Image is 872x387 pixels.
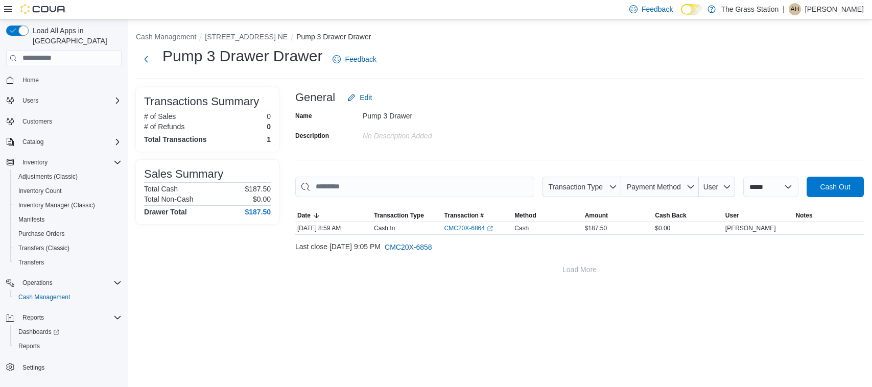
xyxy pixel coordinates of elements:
a: Customers [18,115,56,128]
span: Notes [795,211,812,220]
span: $187.50 [585,224,607,232]
h3: Sales Summary [144,168,223,180]
div: [DATE] 8:59 AM [295,222,372,234]
a: Settings [18,361,49,374]
button: Next [136,49,156,69]
a: Inventory Manager (Classic) [14,199,99,211]
span: Dashboards [18,328,59,336]
button: Payment Method [621,177,699,197]
input: Dark Mode [681,4,702,15]
button: Operations [18,277,57,289]
span: Cash Management [18,293,70,301]
span: [PERSON_NAME] [725,224,776,232]
a: CMC20X-6864External link [444,224,493,232]
span: Operations [18,277,122,289]
h4: Total Transactions [144,135,207,143]
span: Dashboards [14,326,122,338]
span: Transfers [14,256,122,269]
span: Customers [22,117,52,126]
button: Adjustments (Classic) [10,170,126,184]
span: Inventory Manager (Classic) [14,199,122,211]
span: Cash Back [655,211,686,220]
span: Inventory Manager (Classic) [18,201,95,209]
h6: # of Refunds [144,123,184,131]
button: Reports [10,339,126,353]
nav: An example of EuiBreadcrumbs [136,32,864,44]
h4: $187.50 [245,208,271,216]
button: Inventory [2,155,126,170]
span: Method [514,211,536,220]
div: No Description added [363,128,500,140]
span: Cash Out [820,182,850,192]
span: Reports [18,311,122,324]
div: $0.00 [653,222,723,234]
a: Adjustments (Classic) [14,171,82,183]
h1: Pump 3 Drawer Drawer [162,46,322,66]
p: 0 [267,123,271,131]
h6: Total Cash [144,185,178,193]
span: Cash Management [14,291,122,303]
span: Date [297,211,311,220]
button: Cash Back [653,209,723,222]
span: User [703,183,719,191]
button: Cash Management [10,290,126,304]
button: Load More [295,259,864,280]
span: Inventory Count [18,187,62,195]
button: Home [2,72,126,87]
a: Manifests [14,213,49,226]
button: Transaction # [442,209,513,222]
span: Catalog [18,136,122,148]
span: Operations [22,279,53,287]
span: Transaction Type [374,211,424,220]
p: | [783,3,785,15]
svg: External link [487,226,493,232]
span: Settings [22,364,44,372]
button: Reports [2,310,126,325]
p: Cash In [374,224,395,232]
span: Catalog [22,138,43,146]
span: AH [791,3,799,15]
span: Users [22,96,38,105]
button: Transfers [10,255,126,270]
button: Reports [18,311,48,324]
a: Dashboards [10,325,126,339]
span: Reports [18,342,40,350]
span: Adjustments (Classic) [14,171,122,183]
span: Transaction # [444,211,484,220]
button: Inventory Manager (Classic) [10,198,126,212]
a: Feedback [328,49,380,69]
img: Cova [20,4,66,14]
button: Notes [793,209,864,222]
span: Reports [14,340,122,352]
span: Load More [562,264,597,275]
button: Inventory [18,156,52,168]
input: This is a search bar. As you type, the results lower in the page will automatically filter. [295,177,534,197]
p: $0.00 [253,195,271,203]
a: Dashboards [14,326,63,338]
button: [STREET_ADDRESS] NE [205,33,288,41]
span: Home [18,74,122,86]
button: Method [512,209,583,222]
h4: 1 [267,135,271,143]
a: Cash Management [14,291,74,303]
button: Edit [343,87,376,108]
button: Amount [583,209,653,222]
button: Operations [2,276,126,290]
span: Transfers (Classic) [18,244,69,252]
a: Transfers (Classic) [14,242,74,254]
span: Transfers (Classic) [14,242,122,254]
h4: Drawer Total [144,208,187,216]
span: Payment Method [627,183,681,191]
button: Catalog [2,135,126,149]
span: Feedback [642,4,673,14]
span: Settings [18,360,122,373]
span: Users [18,94,122,107]
a: Inventory Count [14,185,66,197]
span: Customers [18,115,122,128]
span: Feedback [345,54,376,64]
p: 0 [267,112,271,120]
button: Manifests [10,212,126,227]
button: Cash Out [807,177,864,197]
span: Reports [22,313,44,322]
span: Amount [585,211,608,220]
